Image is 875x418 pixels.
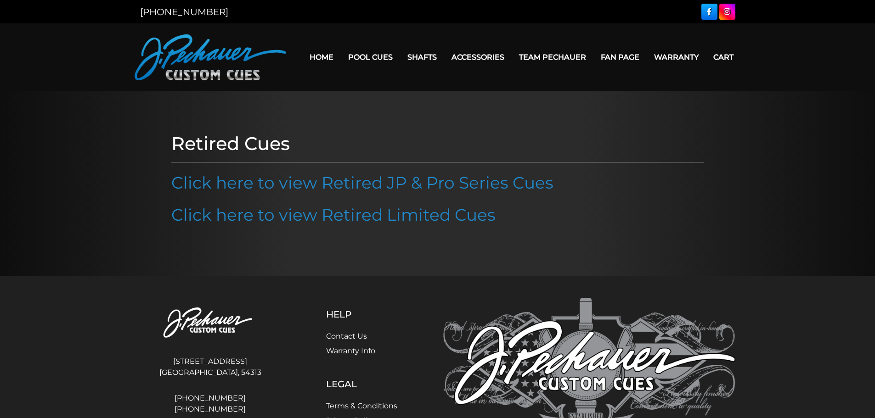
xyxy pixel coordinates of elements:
a: Shafts [400,45,444,69]
a: Warranty Info [326,346,375,355]
a: [PHONE_NUMBER] [140,393,281,404]
h5: Legal [326,379,397,390]
img: Pechauer Custom Cues [140,298,281,349]
a: Accessories [444,45,512,69]
a: Click here to view Retired Limited Cues [171,205,496,225]
a: [PHONE_NUMBER] [140,404,281,415]
h5: Help [326,309,397,320]
img: Pechauer Custom Cues [135,34,286,80]
a: Click here to view Retired JP & Pro Series Cues [171,173,553,193]
a: [PHONE_NUMBER] [140,6,228,17]
a: Contact Us [326,332,367,340]
a: Home [302,45,341,69]
a: Team Pechauer [512,45,593,69]
a: Fan Page [593,45,647,69]
address: [STREET_ADDRESS] [GEOGRAPHIC_DATA], 54313 [140,352,281,382]
a: Warranty [647,45,706,69]
a: Pool Cues [341,45,400,69]
h1: Retired Cues [171,133,704,155]
a: Terms & Conditions [326,401,397,410]
a: Cart [706,45,741,69]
